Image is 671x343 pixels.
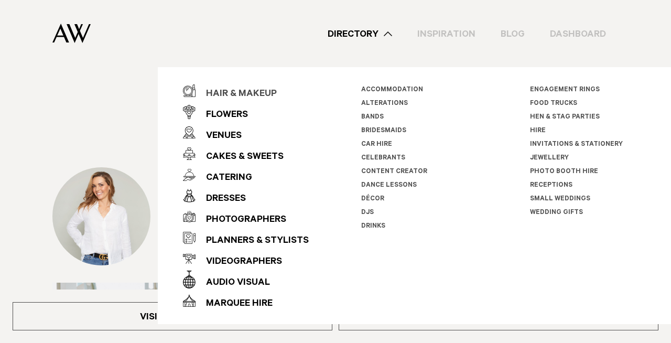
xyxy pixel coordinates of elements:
div: Videographers [196,252,282,273]
a: Content Creator [361,168,427,176]
a: Receptions [530,182,572,189]
a: Dashboard [537,27,619,41]
a: Venues [183,122,309,143]
a: Alterations [361,100,408,108]
a: Hen & Stag Parties [530,114,600,121]
img: Auckland Weddings Logo [52,24,91,43]
a: Drinks [361,223,385,230]
a: Car Hire [361,141,392,148]
a: Jewellery [530,155,569,162]
div: Planners & Stylists [196,231,309,252]
a: Photographers [183,206,309,227]
a: Bridesmaids [361,127,406,135]
a: Audio Visual [183,269,309,290]
a: Small Weddings [530,196,590,203]
a: Blog [488,27,537,41]
a: Videographers [183,248,309,269]
div: Hair & Makeup [196,84,277,105]
a: Inspiration [405,27,488,41]
a: Photo Booth Hire [530,168,598,176]
a: Décor [361,196,384,203]
div: Venues [196,126,242,147]
a: Celebrants [361,155,405,162]
a: Invitations & Stationery [530,141,623,148]
div: Dresses [196,189,246,210]
a: Marquee Hire [183,290,309,311]
div: Flowers [196,105,248,126]
a: Visit Website [13,302,332,330]
a: Bands [361,114,384,121]
div: Cakes & Sweets [196,147,284,168]
a: Hire [530,127,546,135]
div: Marquee Hire [196,294,273,315]
h3: Demo Profile [52,112,619,142]
a: Catering [183,164,309,185]
div: Audio Visual [196,273,270,294]
a: Food Trucks [530,100,577,108]
a: Dance Lessons [361,182,417,189]
a: Accommodation [361,87,423,94]
a: Cakes & Sweets [183,143,309,164]
a: Dresses [183,185,309,206]
a: Planners & Stylists [183,227,309,248]
div: Catering [196,168,252,189]
a: Flowers [183,101,309,122]
div: Photographers [196,210,286,231]
a: Directory [315,27,405,41]
a: Hair & Makeup [183,80,309,101]
a: DJs [361,209,374,217]
a: Engagement Rings [530,87,600,94]
img: Profile Avatar [52,167,150,265]
a: Wedding Gifts [530,209,583,217]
